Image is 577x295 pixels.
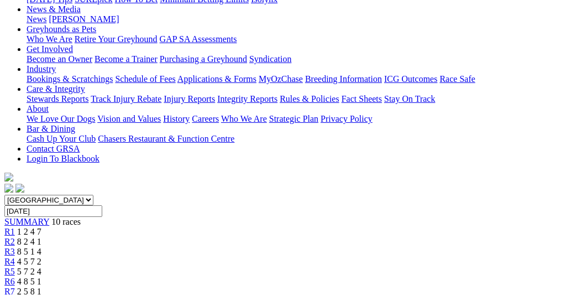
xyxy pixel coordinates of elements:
a: R1 [4,227,15,236]
a: MyOzChase [259,74,303,84]
a: Strategic Plan [269,114,318,123]
a: Login To Blackbook [27,154,99,163]
a: Industry [27,64,56,74]
input: Select date [4,205,102,217]
a: ICG Outcomes [384,74,437,84]
div: About [27,114,573,124]
a: Bookings & Scratchings [27,74,113,84]
a: Track Injury Rebate [91,94,161,103]
span: 8 5 1 4 [17,247,41,256]
a: Retire Your Greyhound [75,34,158,44]
a: GAP SA Assessments [160,34,237,44]
a: About [27,104,49,113]
a: R2 [4,237,15,246]
span: 4 8 5 1 [17,277,41,286]
a: R5 [4,267,15,276]
span: 1 2 4 7 [17,227,41,236]
a: Purchasing a Greyhound [160,54,247,64]
a: Breeding Information [305,74,382,84]
span: 5 7 2 4 [17,267,41,276]
a: Vision and Values [97,114,161,123]
a: History [163,114,190,123]
a: Privacy Policy [321,114,373,123]
a: We Love Our Dogs [27,114,95,123]
a: Get Involved [27,44,73,54]
a: Who We Are [27,34,72,44]
div: News & Media [27,14,573,24]
a: Become an Owner [27,54,92,64]
a: Rules & Policies [280,94,339,103]
a: R4 [4,257,15,266]
a: Careers [192,114,219,123]
a: News [27,14,46,24]
a: Bar & Dining [27,124,75,133]
div: Care & Integrity [27,94,573,104]
span: 10 races [51,217,81,226]
a: Stay On Track [384,94,435,103]
a: R3 [4,247,15,256]
a: Care & Integrity [27,84,85,94]
a: Greyhounds as Pets [27,24,96,34]
a: R6 [4,277,15,286]
img: logo-grsa-white.png [4,173,13,182]
a: Applications & Forms [177,74,256,84]
a: Become a Trainer [95,54,158,64]
a: Syndication [249,54,291,64]
a: Race Safe [439,74,475,84]
div: Get Involved [27,54,573,64]
a: Schedule of Fees [115,74,175,84]
a: Who We Are [221,114,267,123]
div: Bar & Dining [27,134,573,144]
a: Stewards Reports [27,94,88,103]
a: Integrity Reports [217,94,277,103]
a: Fact Sheets [342,94,382,103]
a: Cash Up Your Club [27,134,96,143]
a: [PERSON_NAME] [49,14,119,24]
a: Injury Reports [164,94,215,103]
span: 4 5 7 2 [17,257,41,266]
img: twitter.svg [15,184,24,193]
a: Contact GRSA [27,144,80,153]
div: Greyhounds as Pets [27,34,573,44]
a: News & Media [27,4,81,14]
span: 8 2 4 1 [17,237,41,246]
a: Chasers Restaurant & Function Centre [98,134,234,143]
div: Industry [27,74,573,84]
img: facebook.svg [4,184,13,193]
a: SUMMARY [4,217,49,226]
